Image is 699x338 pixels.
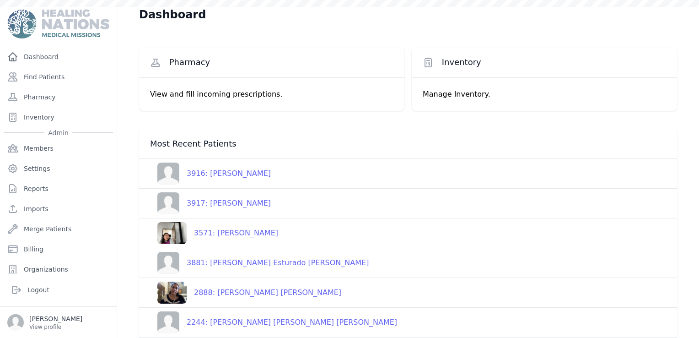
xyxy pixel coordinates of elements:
[179,198,271,209] div: 3917: [PERSON_NAME]
[187,228,278,239] div: 3571: [PERSON_NAME]
[157,252,179,274] img: person-242608b1a05df3501eefc295dc1bc67a.jpg
[179,168,271,179] div: 3916: [PERSON_NAME]
[423,89,666,100] p: Manage Inventory.
[4,159,113,178] a: Settings
[44,128,72,137] span: Admin
[4,48,113,66] a: Dashboard
[139,48,404,111] a: Pharmacy View and fill incoming prescriptions.
[150,163,271,185] a: 3916: [PERSON_NAME]
[29,323,82,331] p: View profile
[7,9,109,38] img: Medical Missions EMR
[157,192,179,214] img: person-242608b1a05df3501eefc295dc1bc67a.jpg
[4,108,113,126] a: Inventory
[169,57,210,68] span: Pharmacy
[29,314,82,323] p: [PERSON_NAME]
[4,68,113,86] a: Find Patients
[139,7,206,22] h1: Dashboard
[150,222,278,244] a: 3571: [PERSON_NAME]
[4,220,113,238] a: Merge Patients
[157,222,187,244] img: xfdmblekuUtzgAAACV0RVh0ZGF0ZTpjcmVhdGUAMjAyNS0wNi0xOVQxOTo0ODoxMyswMDowMMTCnVcAAAAldEVYdGRhdGU6bW...
[187,287,341,298] div: 2888: [PERSON_NAME] [PERSON_NAME]
[412,48,677,111] a: Inventory Manage Inventory.
[157,163,179,185] img: person-242608b1a05df3501eefc295dc1bc67a.jpg
[179,317,397,328] div: 2244: [PERSON_NAME] [PERSON_NAME] [PERSON_NAME]
[442,57,481,68] span: Inventory
[7,314,109,331] a: [PERSON_NAME] View profile
[4,200,113,218] a: Imports
[7,281,109,299] a: Logout
[157,311,179,333] img: person-242608b1a05df3501eefc295dc1bc67a.jpg
[4,139,113,158] a: Members
[150,252,369,274] a: 3881: [PERSON_NAME] Esturado [PERSON_NAME]
[150,311,397,333] a: 2244: [PERSON_NAME] [PERSON_NAME] [PERSON_NAME]
[179,257,369,268] div: 3881: [PERSON_NAME] Esturado [PERSON_NAME]
[150,138,237,149] span: Most Recent Patients
[150,192,271,214] a: 3917: [PERSON_NAME]
[157,282,187,304] img: P6k8qdky31flAAAAJXRFWHRkYXRlOmNyZWF0ZQAyMDIzLTEyLTE5VDE2OjAyOjA5KzAwOjAw0m2Y3QAAACV0RVh0ZGF0ZTptb...
[4,180,113,198] a: Reports
[4,240,113,258] a: Billing
[4,88,113,106] a: Pharmacy
[4,260,113,278] a: Organizations
[150,89,393,100] p: View and fill incoming prescriptions.
[150,282,341,304] a: 2888: [PERSON_NAME] [PERSON_NAME]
